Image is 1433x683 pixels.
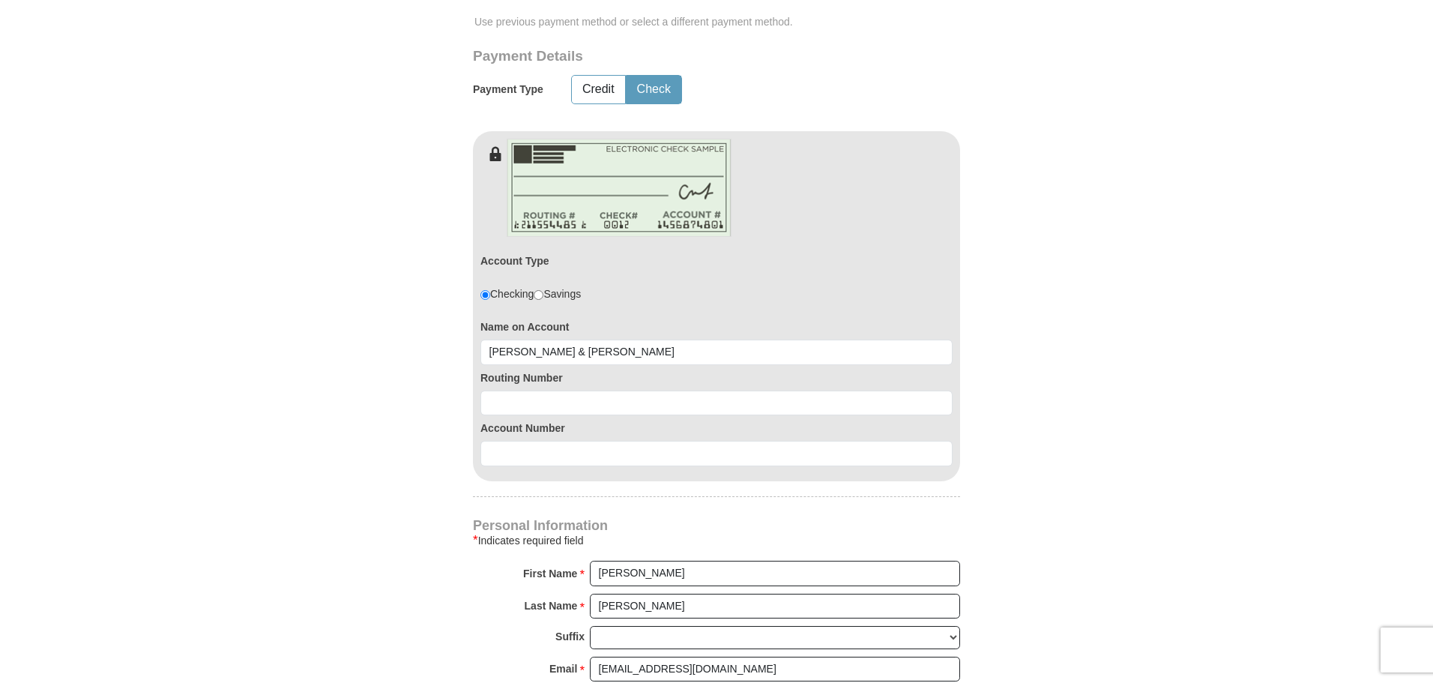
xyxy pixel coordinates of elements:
[480,319,953,334] label: Name on Account
[525,595,578,616] strong: Last Name
[549,658,577,679] strong: Email
[473,532,960,550] div: Indicates required field
[480,253,549,268] label: Account Type
[627,76,681,103] button: Check
[480,421,953,436] label: Account Number
[572,76,625,103] button: Credit
[523,563,577,584] strong: First Name
[507,139,731,237] img: check-en.png
[473,48,855,65] h3: Payment Details
[474,14,962,29] span: Use previous payment method or select a different payment method.
[555,626,585,647] strong: Suffix
[480,286,581,301] div: Checking Savings
[473,83,543,96] h5: Payment Type
[480,370,953,385] label: Routing Number
[473,520,960,532] h4: Personal Information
